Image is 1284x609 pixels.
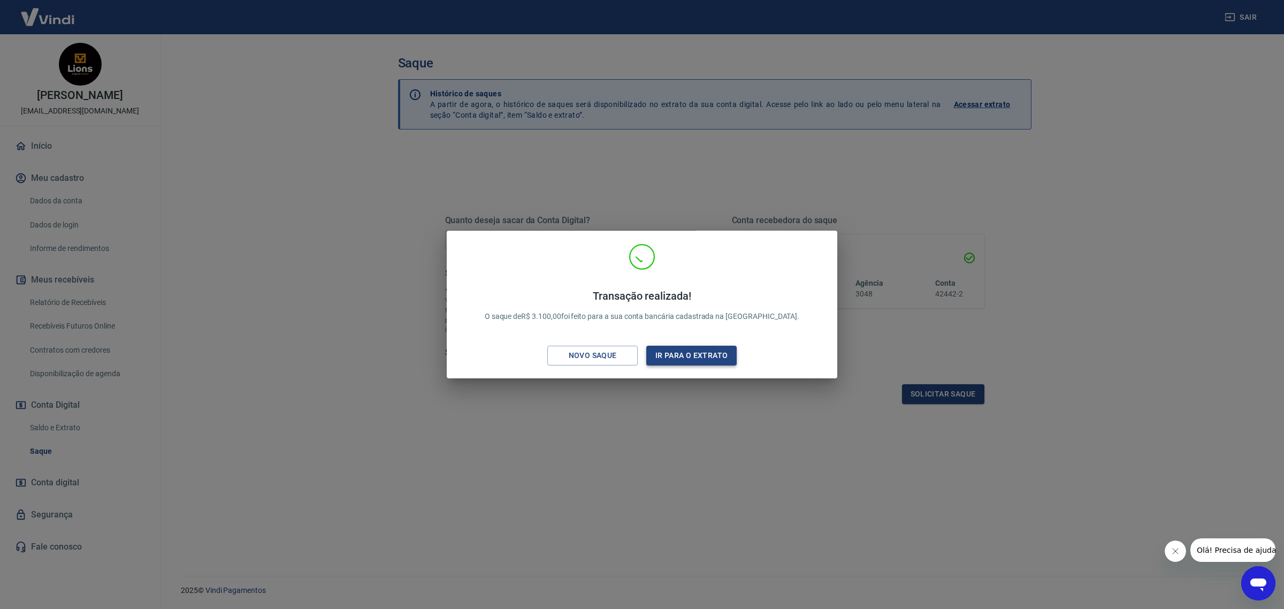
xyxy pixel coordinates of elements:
[646,346,737,366] button: Ir para o extrato
[1190,538,1275,562] iframe: Mensagem da empresa
[6,7,90,16] span: Olá! Precisa de ajuda?
[485,290,800,302] h4: Transação realizada!
[556,349,630,362] div: Novo saque
[485,290,800,322] p: O saque de R$ 3.100,00 foi feito para a sua conta bancária cadastrada na [GEOGRAPHIC_DATA].
[1165,541,1186,562] iframe: Fechar mensagem
[547,346,638,366] button: Novo saque
[1241,566,1275,600] iframe: Botão para abrir a janela de mensagens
